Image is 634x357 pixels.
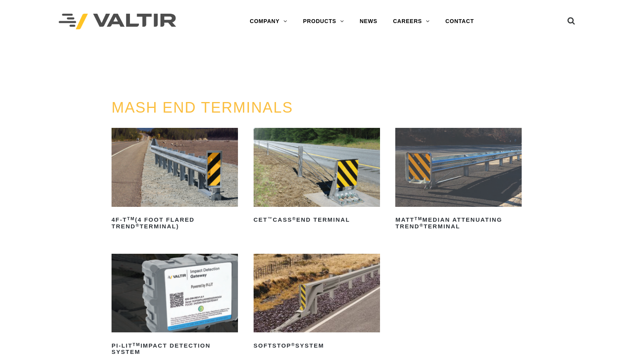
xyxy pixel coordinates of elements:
sup: TM [133,342,140,347]
h2: MATT Median Attenuating TREND Terminal [395,214,522,233]
sup: TM [414,216,422,221]
img: SoftStop System End Terminal [254,254,380,333]
a: COMPANY [242,14,295,29]
a: SoftStop®System [254,254,380,352]
a: NEWS [352,14,385,29]
sup: ® [292,216,296,221]
h2: 4F-T (4 Foot Flared TREND Terminal) [112,214,238,233]
a: MASH END TERMINALS [112,99,293,116]
h2: CET CASS End Terminal [254,214,380,226]
a: CET™CASS®End Terminal [254,128,380,226]
sup: ® [420,223,423,228]
a: CONTACT [438,14,482,29]
a: 4F-TTM(4 Foot Flared TREND®Terminal) [112,128,238,233]
sup: ® [136,223,140,228]
sup: TM [127,216,135,221]
sup: ® [291,342,295,347]
a: CAREERS [385,14,438,29]
a: MATTTMMedian Attenuating TREND®Terminal [395,128,522,233]
h2: SoftStop System [254,339,380,352]
img: Valtir [59,14,176,30]
sup: ™ [268,216,273,221]
a: PRODUCTS [295,14,352,29]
